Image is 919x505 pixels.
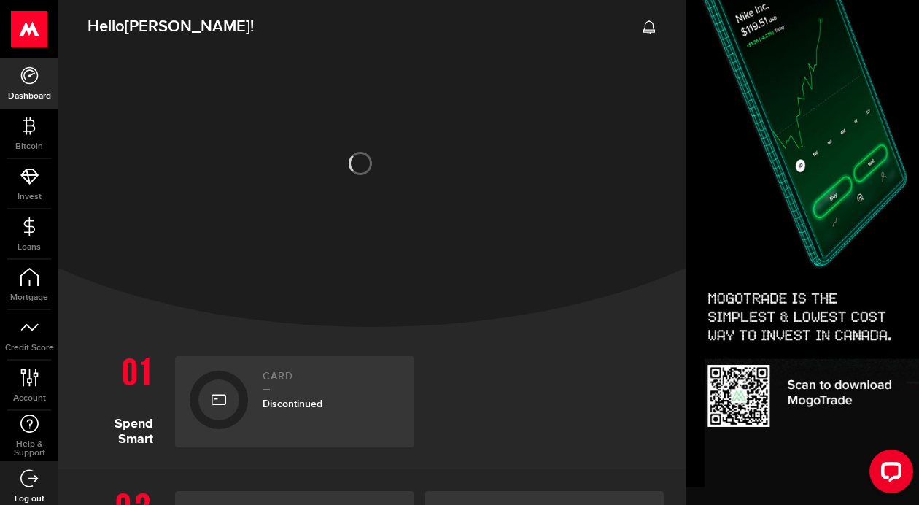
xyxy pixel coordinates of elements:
[263,371,400,390] h2: Card
[175,356,414,447] a: CardDiscontinued
[125,17,250,36] span: [PERSON_NAME]
[858,444,919,505] iframe: LiveChat chat widget
[263,398,322,410] span: Discontinued
[88,12,254,42] span: Hello !
[80,349,164,447] h1: Spend Smart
